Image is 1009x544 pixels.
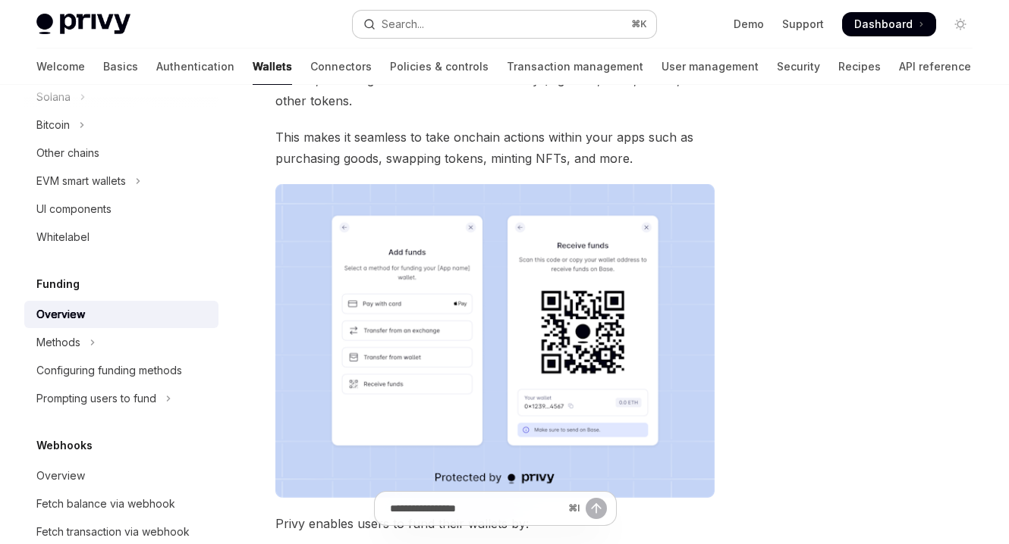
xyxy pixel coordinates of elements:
a: Connectors [310,48,372,85]
button: Toggle Methods section [24,329,218,356]
a: Transaction management [507,48,643,85]
button: Send message [586,498,607,519]
span: This makes it seamless to take onchain actions within your apps such as purchasing goods, swappin... [275,127,715,169]
a: Demo [734,17,764,32]
input: Ask a question... [390,492,562,525]
a: Overview [24,462,218,489]
button: Toggle EVM smart wallets section [24,167,218,195]
a: Overview [24,301,218,328]
button: Toggle Bitcoin section [24,111,218,139]
div: Whitelabel [36,228,90,246]
div: Overview [36,467,85,485]
div: Search... [382,15,424,33]
a: Dashboard [842,12,936,36]
a: User management [662,48,759,85]
span: Dashboard [854,17,913,32]
a: Security [777,48,820,85]
a: Policies & controls [390,48,489,85]
div: Prompting users to fund [36,389,156,408]
a: Welcome [36,48,85,85]
a: Other chains [24,139,218,167]
div: Fetch transaction via webhook [36,523,190,541]
span: ⌘ K [631,18,647,30]
a: Wallets [253,48,292,85]
div: Methods [36,333,80,352]
h5: Webhooks [36,436,93,455]
img: light logo [36,14,130,35]
a: Fetch balance via webhook [24,490,218,517]
img: images/Funding.png [275,184,715,498]
div: Fetch balance via webhook [36,495,175,513]
a: Recipes [838,48,881,85]
a: Configuring funding methods [24,357,218,384]
a: Whitelabel [24,224,218,251]
button: Open search [353,11,657,38]
a: Basics [103,48,138,85]
h5: Funding [36,275,80,293]
a: Support [782,17,824,32]
a: UI components [24,195,218,223]
div: Overview [36,305,85,324]
div: EVM smart wallets [36,172,126,190]
div: UI components [36,200,112,218]
div: Bitcoin [36,116,70,134]
a: Authentication [156,48,234,85]
div: Other chains [36,144,99,162]
button: Toggle Prompting users to fund section [24,385,218,412]
a: API reference [899,48,971,85]
div: Configuring funding methods [36,361,182,380]
button: Toggle dark mode [948,12,973,36]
